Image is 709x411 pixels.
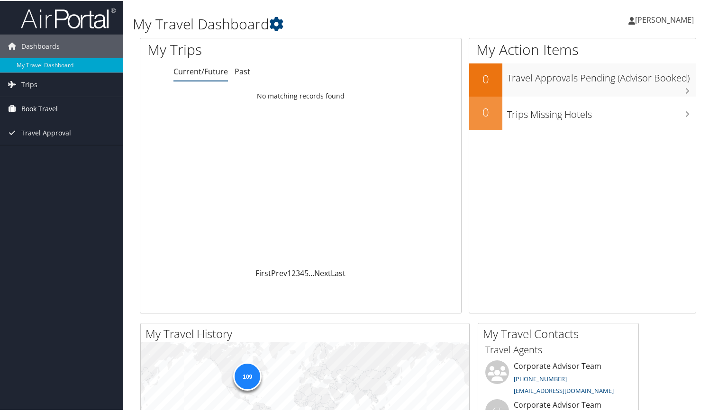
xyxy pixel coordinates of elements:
a: 4 [300,267,304,277]
h3: Travel Approvals Pending (Advisor Booked) [507,66,696,84]
a: 0Trips Missing Hotels [469,96,696,129]
h2: 0 [469,103,502,119]
td: No matching records found [140,87,461,104]
a: 2 [291,267,296,277]
h2: My Travel Contacts [483,325,638,341]
span: Dashboards [21,34,60,57]
a: 1 [287,267,291,277]
h3: Travel Agents [485,342,631,356]
a: Last [331,267,345,277]
li: Corporate Advisor Team [481,359,636,398]
a: 0Travel Approvals Pending (Advisor Booked) [469,63,696,96]
a: Past [235,65,250,76]
a: Prev [271,267,287,277]
a: [EMAIL_ADDRESS][DOMAIN_NAME] [514,385,614,394]
h1: My Travel Dashboard [133,13,513,33]
span: Trips [21,72,37,96]
img: airportal-logo.png [21,6,116,28]
a: First [255,267,271,277]
span: … [309,267,314,277]
a: [PHONE_NUMBER] [514,374,567,382]
a: 5 [304,267,309,277]
h2: 0 [469,70,502,86]
a: 3 [296,267,300,277]
h2: My Travel History [145,325,469,341]
span: Travel Approval [21,120,71,144]
a: Current/Future [173,65,228,76]
h1: My Trips [147,39,320,59]
h1: My Action Items [469,39,696,59]
div: 109 [233,361,262,389]
span: Book Travel [21,96,58,120]
a: Next [314,267,331,277]
span: [PERSON_NAME] [635,14,694,24]
h3: Trips Missing Hotels [507,102,696,120]
a: [PERSON_NAME] [628,5,703,33]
